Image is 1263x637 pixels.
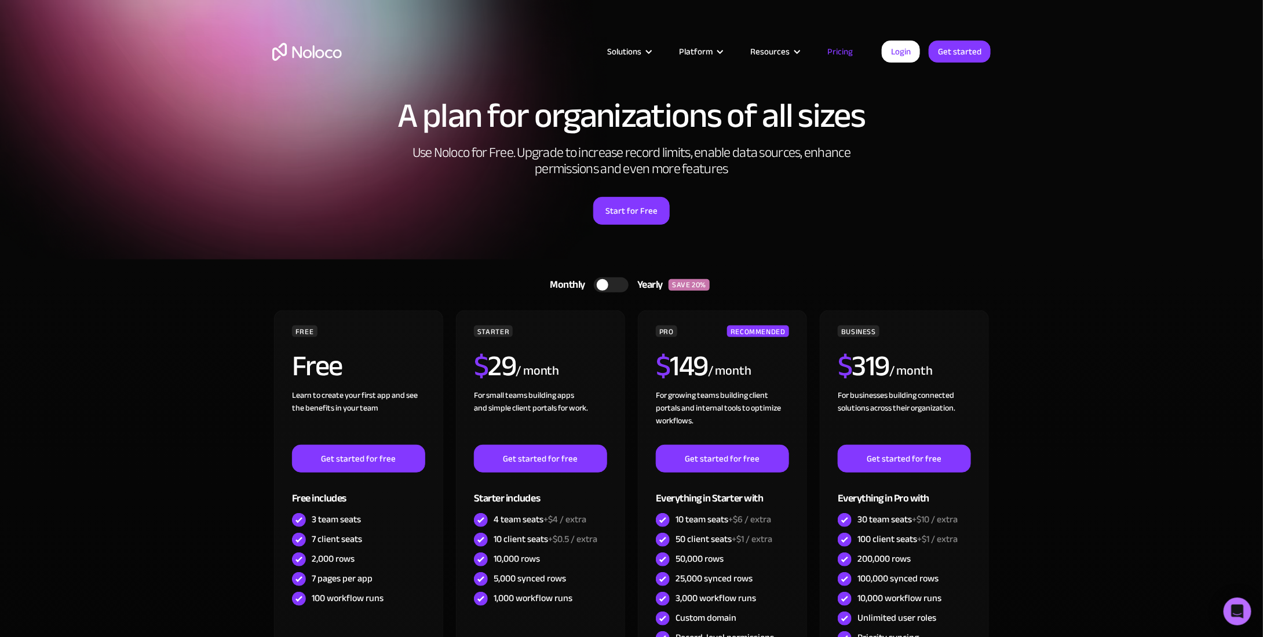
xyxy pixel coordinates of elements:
span: +$4 / extra [543,511,586,528]
div: 10,000 workflow runs [857,592,941,605]
div: 10,000 rows [494,552,540,565]
div: 3,000 workflow runs [676,592,756,605]
h2: 29 [474,352,516,380]
span: +$10 / extra [912,511,958,528]
h2: 319 [838,352,889,380]
div: Unlimited user roles [857,612,936,624]
span: $ [656,339,670,393]
div: For small teams building apps and simple client portals for work. ‍ [474,389,607,445]
div: SAVE 20% [669,279,710,291]
div: 25,000 synced rows [676,572,753,585]
h2: Use Noloco for Free. Upgrade to increase record limits, enable data sources, enhance permissions ... [400,145,863,177]
div: Platform [679,44,713,59]
a: Get started for free [838,445,971,473]
div: FREE [292,325,317,337]
div: For growing teams building client portals and internal tools to optimize workflows. [656,389,789,445]
div: BUSINESS [838,325,879,337]
a: Get started for free [292,445,425,473]
div: Resources [736,44,813,59]
div: 7 pages per app [312,572,373,585]
div: 100 client seats [857,533,958,546]
div: Yearly [629,276,669,294]
div: Open Intercom Messenger [1224,598,1251,625]
a: Pricing [813,44,867,59]
div: Resources [750,44,790,59]
div: Free includes [292,473,425,510]
span: +$0.5 / extra [548,530,597,548]
span: $ [474,339,488,393]
div: 200,000 rows [857,552,911,565]
div: 4 team seats [494,513,586,526]
div: 2,000 rows [312,552,355,565]
div: / month [889,362,933,380]
span: +$6 / extra [728,511,771,528]
h1: A plan for organizations of all sizes [272,98,991,133]
div: 5,000 synced rows [494,572,566,585]
div: / month [708,362,751,380]
h2: Free [292,352,342,380]
div: 50,000 rows [676,552,724,565]
span: +$1 / extra [917,530,958,548]
div: For businesses building connected solutions across their organization. ‍ [838,389,971,445]
div: Starter includes [474,473,607,510]
span: $ [838,339,852,393]
div: STARTER [474,325,513,337]
a: Get started for free [656,445,789,473]
div: Custom domain [676,612,736,624]
div: PRO [656,325,677,337]
div: 1,000 workflow runs [494,592,572,605]
div: 100,000 synced rows [857,572,939,585]
div: RECOMMENDED [727,325,789,337]
div: 10 client seats [494,533,597,546]
div: 50 client seats [676,533,772,546]
a: Start for Free [593,197,670,225]
a: Login [882,41,920,63]
div: Everything in Starter with [656,473,789,510]
div: 100 workflow runs [312,592,384,605]
div: / month [516,362,559,380]
span: +$1 / extra [732,530,772,548]
a: Get started for free [474,445,607,473]
div: Everything in Pro with [838,473,971,510]
a: home [272,43,342,61]
div: 10 team seats [676,513,771,526]
div: Solutions [607,44,641,59]
h2: 149 [656,352,708,380]
div: Platform [665,44,736,59]
div: Learn to create your first app and see the benefits in your team ‍ [292,389,425,445]
div: Monthly [536,276,594,294]
div: Solutions [593,44,665,59]
div: 30 team seats [857,513,958,526]
a: Get started [929,41,991,63]
div: 3 team seats [312,513,361,526]
div: 7 client seats [312,533,362,546]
